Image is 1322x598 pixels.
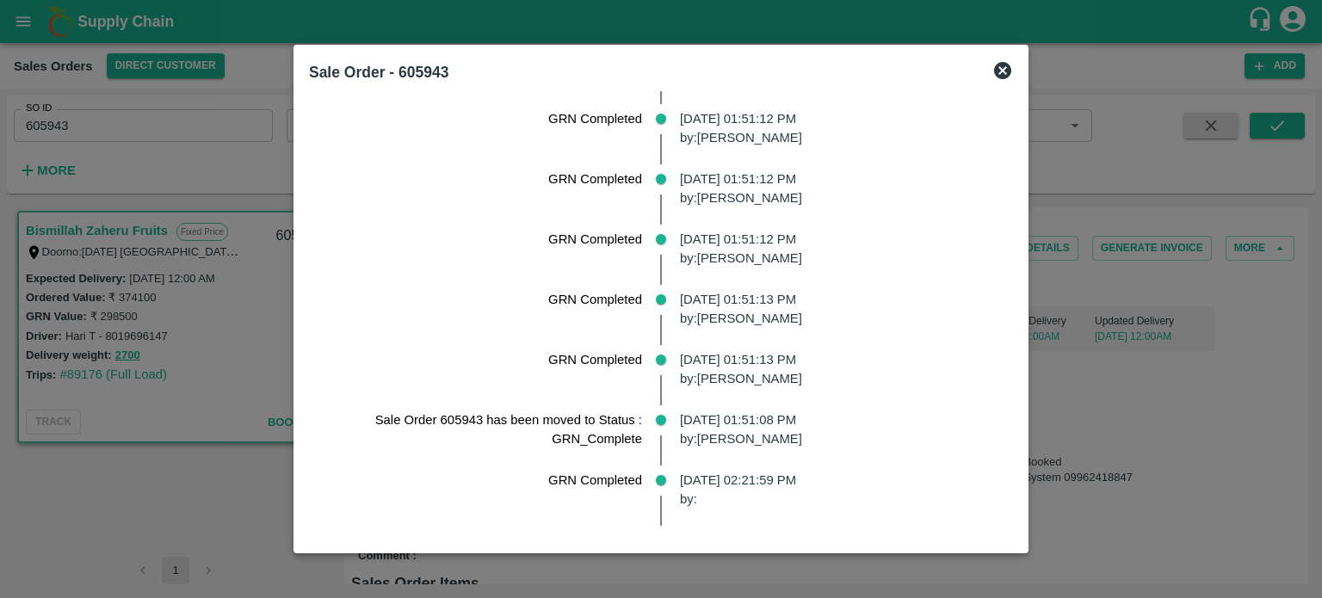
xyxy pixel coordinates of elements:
[323,350,642,369] p: GRN Completed
[680,170,999,208] p: [DATE] 01:51:12 PM by: [PERSON_NAME]
[680,230,999,268] p: [DATE] 01:51:12 PM by: [PERSON_NAME]
[680,410,999,449] p: [DATE] 01:51:08 PM by: [PERSON_NAME]
[680,290,999,329] p: [DATE] 01:51:13 PM by: [PERSON_NAME]
[323,410,642,449] p: Sale Order 605943 has been moved to Status : GRN_Complete
[323,290,642,309] p: GRN Completed
[323,109,642,128] p: GRN Completed
[680,471,999,509] p: [DATE] 02:21:59 PM by:
[323,471,642,490] p: GRN Completed
[680,350,999,389] p: [DATE] 01:51:13 PM by: [PERSON_NAME]
[309,64,448,81] b: Sale Order - 605943
[323,170,642,188] p: GRN Completed
[680,109,999,148] p: [DATE] 01:51:12 PM by: [PERSON_NAME]
[323,230,642,249] p: GRN Completed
